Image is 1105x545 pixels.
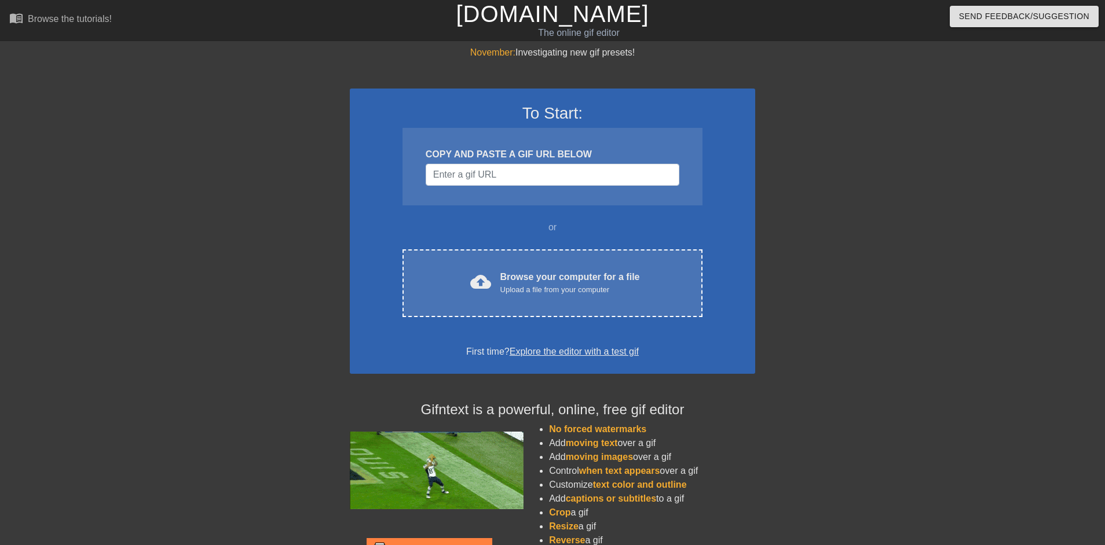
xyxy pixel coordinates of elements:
[470,271,491,292] span: cloud_upload
[566,438,618,448] span: moving text
[500,270,640,296] div: Browse your computer for a file
[549,436,755,450] li: Add over a gif
[380,220,725,234] div: or
[566,452,633,462] span: moving images
[426,148,679,161] div: COPY AND PASTE A GIF URL BELOW
[365,104,740,123] h3: To Start:
[549,450,755,464] li: Add over a gif
[350,402,755,418] h4: Gifntext is a powerful, online, free gif editor
[549,464,755,478] li: Control over a gif
[426,164,679,186] input: Username
[566,494,656,503] span: captions or subtitles
[350,432,524,509] img: football_small.gif
[549,535,585,545] span: Reverse
[579,466,660,476] span: when text appears
[959,9,1089,24] span: Send Feedback/Suggestion
[549,424,646,434] span: No forced watermarks
[470,47,515,57] span: November:
[9,11,23,25] span: menu_book
[549,521,579,531] span: Resize
[593,480,687,489] span: text color and outline
[456,1,649,27] a: [DOMAIN_NAME]
[549,506,755,520] li: a gif
[28,14,112,24] div: Browse the tutorials!
[549,492,755,506] li: Add to a gif
[500,284,640,296] div: Upload a file from your computer
[374,26,784,40] div: The online gif editor
[350,46,755,60] div: Investigating new gif presets!
[510,347,639,356] a: Explore the editor with a test gif
[365,345,740,359] div: First time?
[549,507,570,517] span: Crop
[950,6,1099,27] button: Send Feedback/Suggestion
[549,478,755,492] li: Customize
[9,11,112,29] a: Browse the tutorials!
[549,520,755,533] li: a gif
